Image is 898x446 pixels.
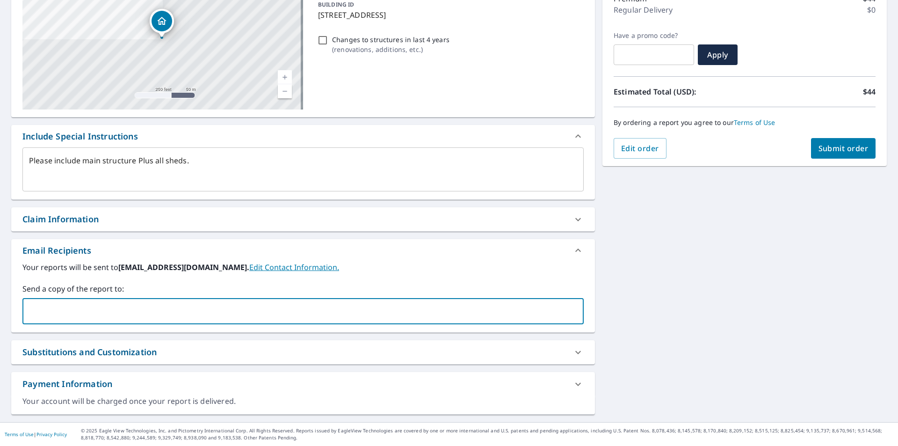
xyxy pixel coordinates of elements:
[22,244,91,257] div: Email Recipients
[614,31,694,40] label: Have a promo code?
[249,262,339,272] a: EditContactInfo
[36,431,67,438] a: Privacy Policy
[81,427,893,441] p: © 2025 Eagle View Technologies, Inc. and Pictometry International Corp. All Rights Reserved. Repo...
[318,0,354,8] p: BUILDING ID
[614,118,876,127] p: By ordering a report you agree to our
[705,50,730,60] span: Apply
[11,125,595,147] div: Include Special Instructions
[5,431,67,437] p: |
[614,86,745,97] p: Estimated Total (USD):
[22,213,99,226] div: Claim Information
[118,262,249,272] b: [EMAIL_ADDRESS][DOMAIN_NAME].
[332,35,449,44] p: Changes to structures in last 4 years
[22,378,112,390] div: Payment Information
[22,346,157,358] div: Substitutions and Customization
[818,143,869,154] span: Submit order
[867,4,876,15] p: $0
[11,207,595,231] div: Claim Information
[614,4,673,15] p: Regular Delivery
[22,283,584,294] label: Send a copy of the report to:
[22,262,584,273] label: Your reports will be sent to
[5,431,34,438] a: Terms of Use
[22,396,584,407] div: Your account will be charged once your report is delivered.
[29,156,577,183] textarea: Please include main structure Plus all sheds.
[11,239,595,262] div: Email Recipients
[22,130,138,143] div: Include Special Instructions
[11,372,595,396] div: Payment Information
[614,138,666,159] button: Edit order
[734,118,775,127] a: Terms of Use
[278,84,292,98] a: Current Level 17, Zoom Out
[863,86,876,97] p: $44
[332,44,449,54] p: ( renovations, additions, etc. )
[621,143,659,154] span: Edit order
[150,9,174,38] div: Dropped pin, building 1, Residential property, 2551 Miller County 17 Fouke, AR 71837
[811,138,876,159] button: Submit order
[278,70,292,84] a: Current Level 17, Zoom In
[318,9,580,21] p: [STREET_ADDRESS]
[698,44,738,65] button: Apply
[11,340,595,364] div: Substitutions and Customization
